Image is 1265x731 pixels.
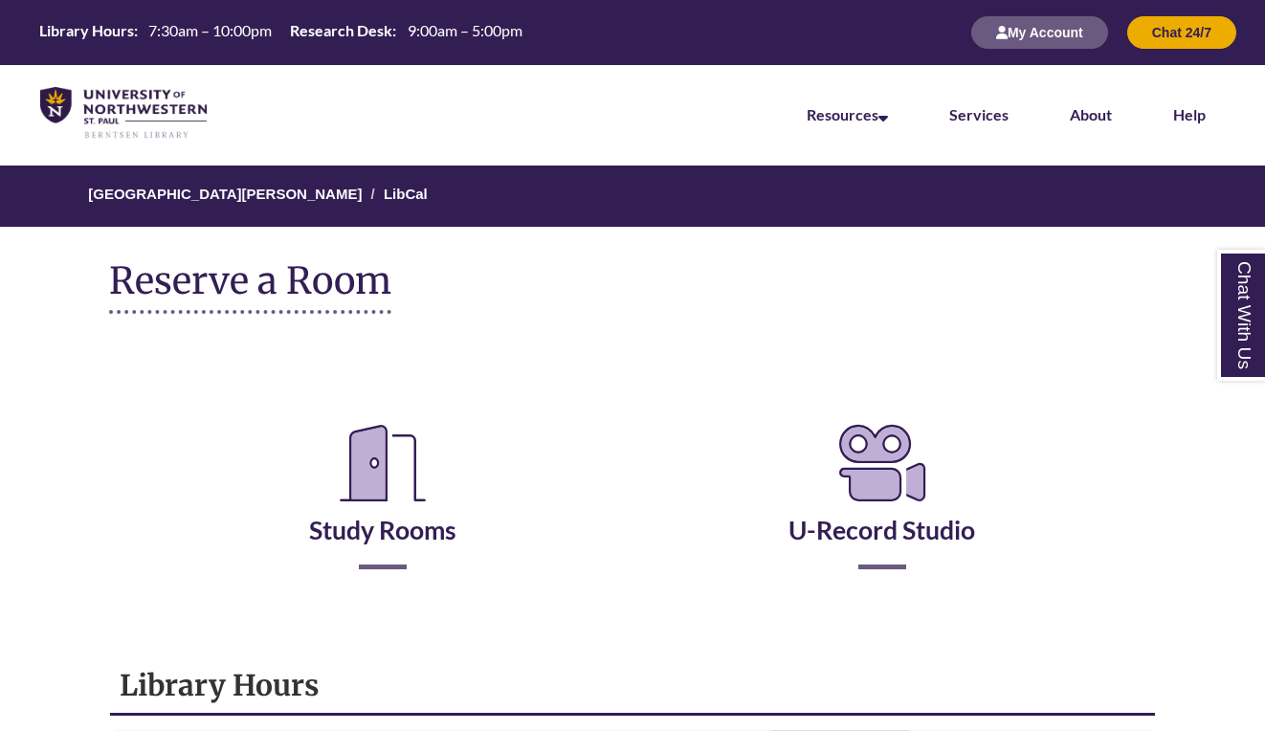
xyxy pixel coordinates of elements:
[32,20,529,43] table: Hours Today
[282,20,399,41] th: Research Desk:
[109,362,1156,626] div: Reserve a Room
[32,20,141,41] th: Library Hours:
[971,16,1108,49] button: My Account
[88,186,362,202] a: [GEOGRAPHIC_DATA][PERSON_NAME]
[1173,105,1206,123] a: Help
[807,105,888,123] a: Resources
[148,21,272,39] span: 7:30am – 10:00pm
[1127,16,1236,49] button: Chat 24/7
[109,166,1156,227] nav: Breadcrumb
[109,260,391,314] h1: Reserve a Room
[1127,24,1236,40] a: Chat 24/7
[120,667,1145,703] h1: Library Hours
[40,87,207,140] img: UNWSP Library Logo
[408,21,522,39] span: 9:00am – 5:00pm
[309,467,456,545] a: Study Rooms
[1070,105,1112,123] a: About
[384,186,428,202] a: LibCal
[32,20,529,45] a: Hours Today
[949,105,1009,123] a: Services
[971,24,1108,40] a: My Account
[788,467,975,545] a: U-Record Studio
